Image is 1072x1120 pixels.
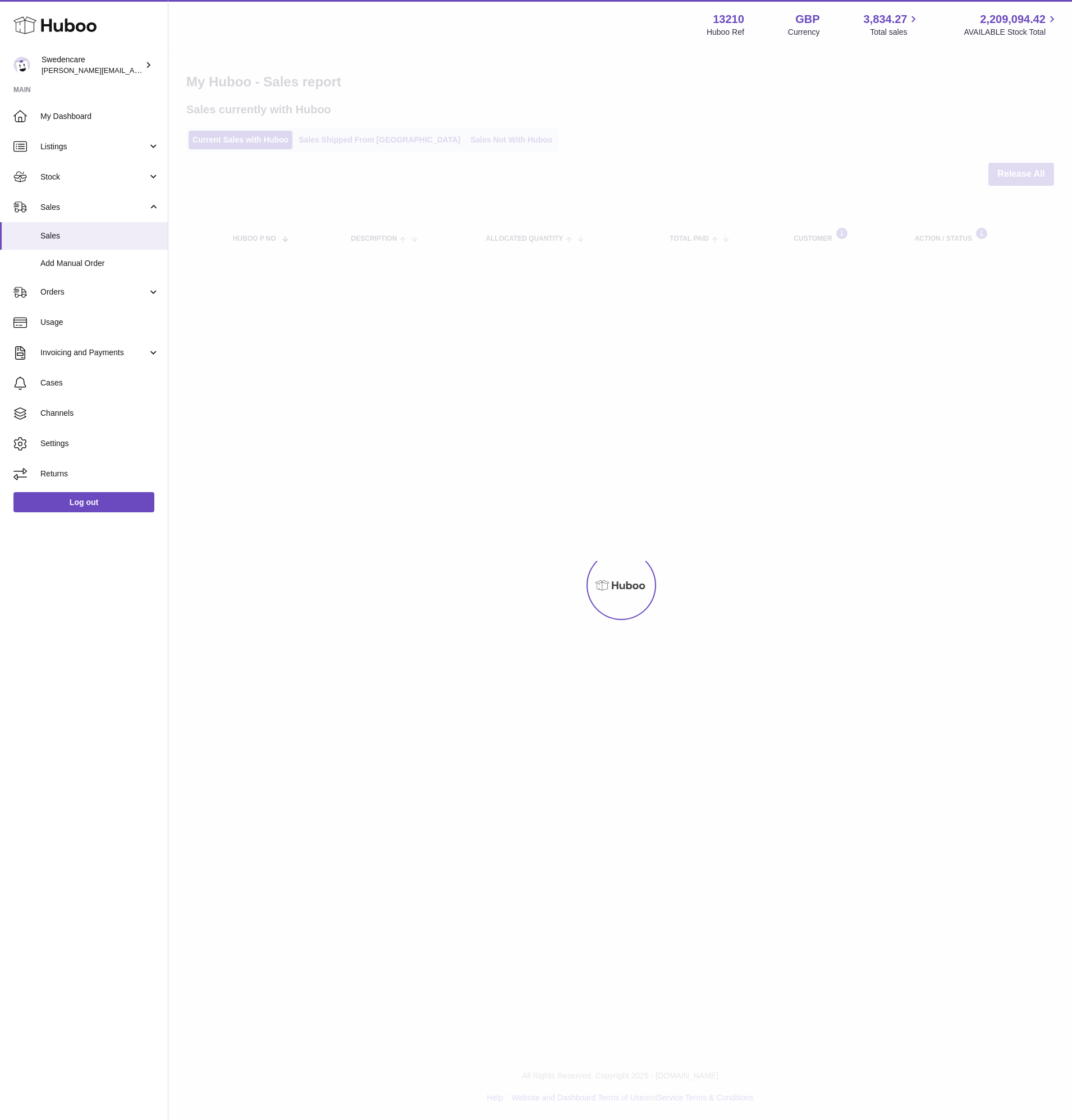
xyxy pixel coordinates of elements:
a: 2,209,094.42 AVAILABLE Stock Total [964,12,1059,38]
span: Returns [40,469,159,479]
a: Log out [13,492,154,512]
span: Settings [40,438,159,449]
span: 3,834.27 [864,12,908,27]
div: Currency [788,27,820,38]
strong: GBP [795,12,819,27]
span: Add Manual Order [40,258,159,269]
span: 2,209,094.42 [980,12,1046,27]
span: My Dashboard [40,111,159,122]
span: AVAILABLE Stock Total [964,27,1059,38]
span: Total sales [870,27,920,38]
div: Huboo Ref [707,27,744,38]
div: Swedencare [42,54,143,76]
span: Sales [40,202,148,213]
span: Listings [40,141,148,152]
span: Orders [40,287,148,297]
strong: 13210 [713,12,744,27]
span: Stock [40,172,148,182]
span: Invoicing and Payments [40,347,148,358]
span: Sales [40,231,159,241]
span: [PERSON_NAME][EMAIL_ADDRESS][PERSON_NAME][DOMAIN_NAME] [42,66,285,75]
span: Cases [40,378,159,388]
span: Usage [40,317,159,328]
a: 3,834.27 Total sales [864,12,920,38]
span: Channels [40,408,159,419]
img: daniel.corbridge@swedencare.co.uk [13,57,30,74]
